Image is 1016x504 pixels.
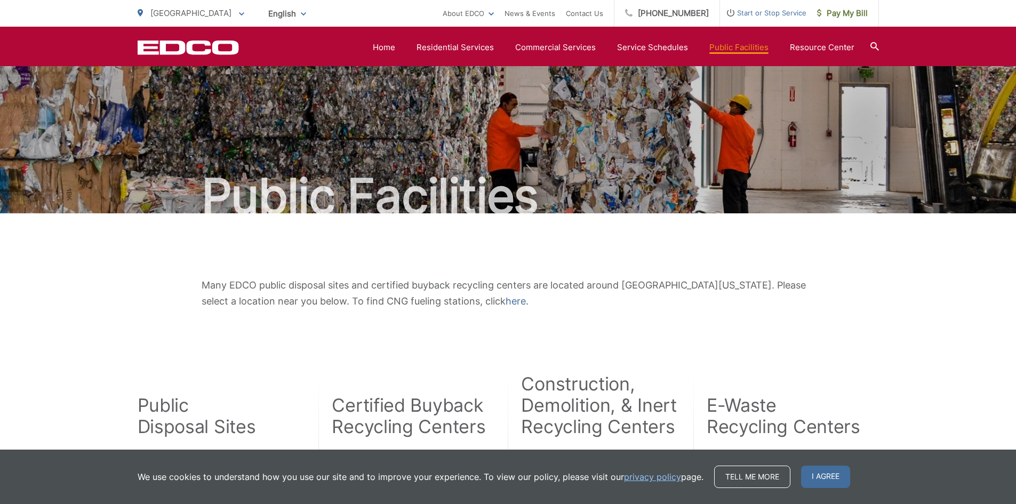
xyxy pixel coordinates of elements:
[521,373,679,437] h2: Construction, Demolition, & Inert Recycling Centers
[709,41,769,54] a: Public Facilities
[817,7,868,20] span: Pay My Bill
[417,41,494,54] a: Residential Services
[202,279,806,307] span: Many EDCO public disposal sites and certified buyback recycling centers are located around [GEOGR...
[150,8,231,18] span: [GEOGRAPHIC_DATA]
[138,40,239,55] a: EDCD logo. Return to the homepage.
[260,4,314,23] span: English
[707,395,860,437] h2: E-Waste Recycling Centers
[515,41,596,54] a: Commercial Services
[506,293,526,309] a: here
[138,470,703,483] p: We use cookies to understand how you use our site and to improve your experience. To view our pol...
[332,395,486,437] h2: Certified Buyback Recycling Centers
[443,7,494,20] a: About EDCO
[505,7,555,20] a: News & Events
[566,7,603,20] a: Contact Us
[138,170,879,223] h1: Public Facilities
[790,41,854,54] a: Resource Center
[801,466,850,488] span: I agree
[714,466,790,488] a: Tell me more
[138,395,256,437] h2: Public Disposal Sites
[617,41,688,54] a: Service Schedules
[624,470,681,483] a: privacy policy
[373,41,395,54] a: Home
